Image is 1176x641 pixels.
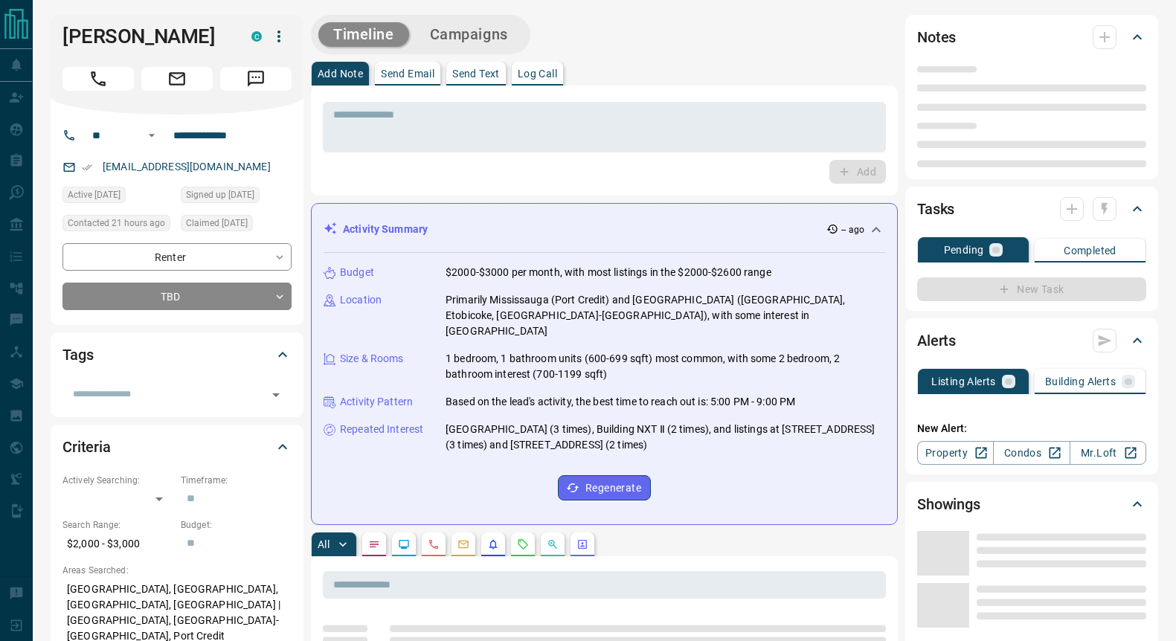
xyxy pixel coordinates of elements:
[62,343,93,367] h2: Tags
[452,68,500,79] p: Send Text
[181,474,292,487] p: Timeframe:
[318,22,409,47] button: Timeline
[340,422,423,437] p: Repeated Interest
[266,384,286,405] button: Open
[68,187,121,202] span: Active [DATE]
[186,187,254,202] span: Signed up [DATE]
[1064,245,1116,256] p: Completed
[62,67,134,91] span: Call
[446,394,795,410] p: Based on the lead's activity, the best time to reach out is: 5:00 PM - 9:00 PM
[547,538,559,550] svg: Opportunities
[487,538,499,550] svg: Listing Alerts
[62,25,229,48] h1: [PERSON_NAME]
[340,292,382,308] p: Location
[446,292,885,339] p: Primarily Mississauga (Port Credit) and [GEOGRAPHIC_DATA] ([GEOGRAPHIC_DATA], Etobicoke, [GEOGRAP...
[917,191,1146,227] div: Tasks
[398,538,410,550] svg: Lead Browsing Activity
[457,538,469,550] svg: Emails
[251,31,262,42] div: condos.ca
[181,215,292,236] div: Wed Aug 06 2025
[917,197,954,221] h2: Tasks
[181,518,292,532] p: Budget:
[62,215,173,236] div: Tue Oct 14 2025
[68,216,165,231] span: Contacted 21 hours ago
[340,351,404,367] p: Size & Rooms
[917,323,1146,358] div: Alerts
[340,265,374,280] p: Budget
[1045,376,1116,387] p: Building Alerts
[917,19,1146,55] div: Notes
[62,243,292,271] div: Renter
[62,429,292,465] div: Criteria
[558,475,651,500] button: Regenerate
[143,126,161,144] button: Open
[917,441,994,465] a: Property
[917,492,980,516] h2: Showings
[381,68,434,79] p: Send Email
[944,245,984,255] p: Pending
[220,67,292,91] span: Message
[82,162,92,173] svg: Email Verified
[446,265,771,280] p: $2000-$3000 per month, with most listings in the $2000-$2600 range
[446,351,885,382] p: 1 bedroom, 1 bathroom units (600-699 sqft) most common, with some 2 bedroom, 2 bathroom interest ...
[318,68,363,79] p: Add Note
[62,283,292,310] div: TBD
[62,187,173,207] div: Mon Oct 13 2025
[917,25,956,49] h2: Notes
[62,435,111,459] h2: Criteria
[343,222,428,237] p: Activity Summary
[141,67,213,91] span: Email
[181,187,292,207] div: Mon Jul 21 2025
[186,216,248,231] span: Claimed [DATE]
[318,539,330,550] p: All
[518,68,557,79] p: Log Call
[368,538,380,550] svg: Notes
[428,538,440,550] svg: Calls
[931,376,996,387] p: Listing Alerts
[1070,441,1146,465] a: Mr.Loft
[517,538,529,550] svg: Requests
[62,337,292,373] div: Tags
[993,441,1070,465] a: Condos
[446,422,885,453] p: [GEOGRAPHIC_DATA] (3 times), Building NXT Ⅱ (2 times), and listings at [STREET_ADDRESS] (3 times)...
[841,223,864,236] p: -- ago
[324,216,885,243] div: Activity Summary-- ago
[415,22,523,47] button: Campaigns
[576,538,588,550] svg: Agent Actions
[103,161,271,173] a: [EMAIL_ADDRESS][DOMAIN_NAME]
[917,329,956,352] h2: Alerts
[917,486,1146,522] div: Showings
[62,474,173,487] p: Actively Searching:
[340,394,413,410] p: Activity Pattern
[62,564,292,577] p: Areas Searched:
[62,532,173,556] p: $2,000 - $3,000
[917,421,1146,437] p: New Alert:
[62,518,173,532] p: Search Range:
